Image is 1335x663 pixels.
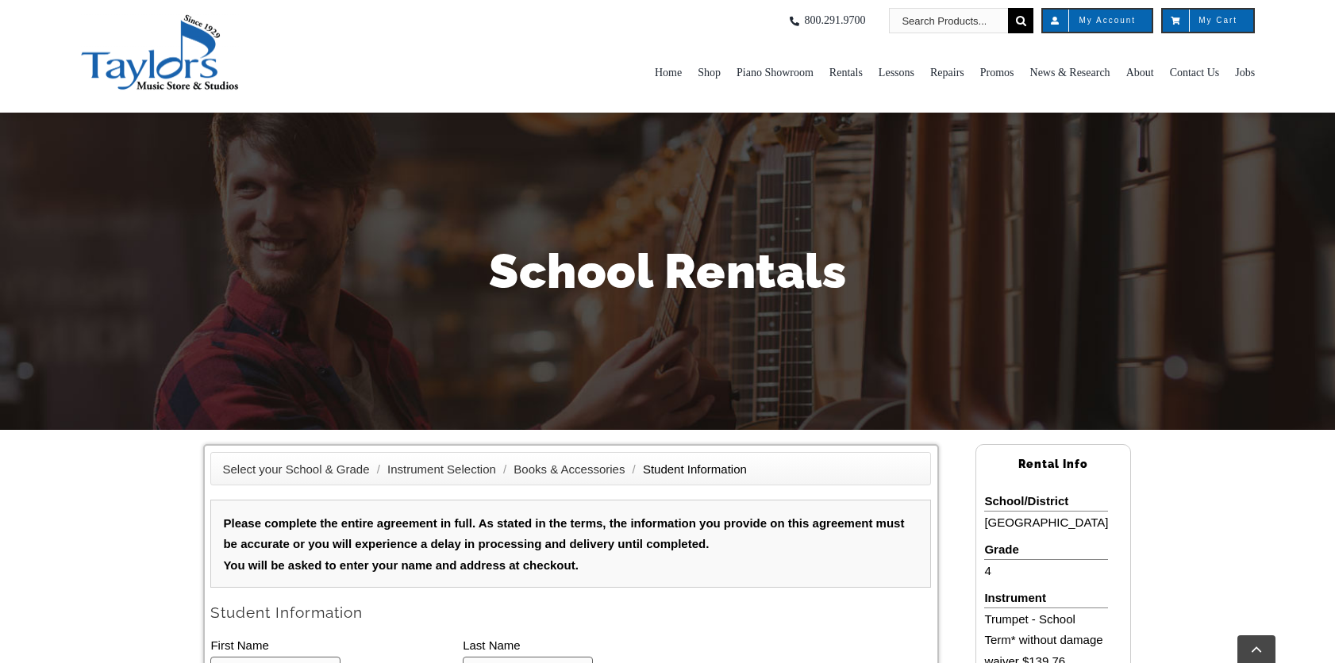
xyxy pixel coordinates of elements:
span: / [629,461,640,477]
span: Jobs [1235,60,1255,86]
li: Instrument [984,587,1107,608]
li: Grade [984,538,1107,560]
span: 800.291.9700 [804,8,865,33]
span: Contact Us [1170,60,1220,86]
li: School/District [984,490,1107,512]
a: Home [655,33,682,113]
input: Search [1008,8,1033,33]
nav: Main Menu [386,33,1255,113]
span: Repairs [930,60,964,86]
span: Rentals [829,60,863,86]
a: Rentals [829,33,863,113]
li: First Name [210,634,463,655]
span: Piano Showroom [737,60,814,86]
li: 4 [984,560,1107,581]
input: Search Products... [889,8,1008,33]
a: Repairs [930,33,964,113]
h2: Rental Info [976,450,1130,478]
a: taylors-music-store-west-chester [80,12,239,28]
span: Shop [698,60,721,86]
nav: Top Right [386,8,1255,33]
span: My Account [1059,17,1136,25]
span: / [373,461,384,477]
a: Shop [698,33,721,113]
a: My Cart [1161,8,1255,33]
span: Promos [980,60,1014,86]
span: My Cart [1179,17,1237,25]
a: Piano Showroom [737,33,814,113]
div: Please complete the entire agreement in full. As stated in the terms, the information you provide... [210,500,931,588]
a: News & Research [1030,33,1110,113]
li: [GEOGRAPHIC_DATA] [984,512,1107,532]
a: Select your School & Grade [222,461,369,477]
h2: Student Information [210,603,931,623]
a: My Account [1041,8,1153,33]
span: Home [655,60,682,86]
a: About [1126,33,1154,113]
a: 800.291.9700 [785,8,865,33]
a: Lessons [879,33,914,113]
li: Last Name [463,634,715,655]
a: Contact Us [1170,33,1220,113]
a: Instrument Selection [387,461,496,477]
li: Student Information [643,458,747,479]
span: News & Research [1030,60,1110,86]
span: / [499,461,510,477]
a: Jobs [1235,33,1255,113]
h1: School Rentals [203,238,1132,305]
span: About [1126,60,1154,86]
a: Promos [980,33,1014,113]
span: Lessons [879,60,914,86]
a: Books & Accessories [514,461,625,477]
